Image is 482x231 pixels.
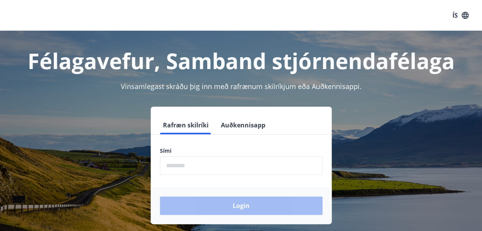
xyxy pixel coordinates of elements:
button: Rafræn skilríki [160,116,212,134]
h1: Félagavefur, Samband stjórnendafélaga [9,46,473,75]
span: Vinsamlegast skráðu þig inn með rafrænum skilríkjum eða Auðkennisappi. [121,82,362,91]
button: ÍS [448,8,473,22]
button: Auðkennisapp [218,116,268,134]
label: Sími [160,147,322,155]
